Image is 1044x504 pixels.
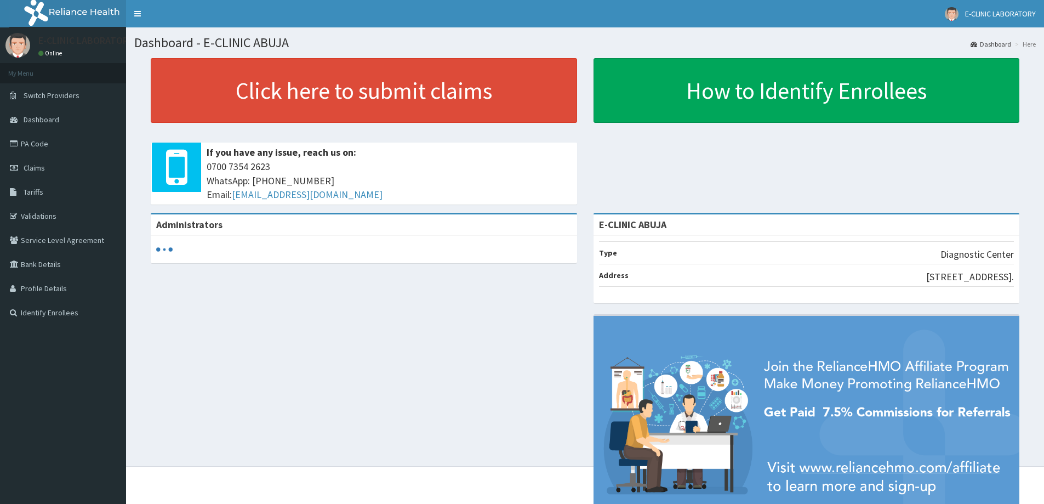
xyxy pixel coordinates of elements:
[38,49,65,57] a: Online
[24,90,79,100] span: Switch Providers
[965,9,1036,19] span: E-CLINIC LABORATORY
[940,247,1014,262] p: Diagnostic Center
[5,33,30,58] img: User Image
[594,58,1020,123] a: How to Identify Enrollees
[156,218,223,231] b: Administrators
[134,36,1036,50] h1: Dashboard - E-CLINIC ABUJA
[24,115,59,124] span: Dashboard
[151,58,577,123] a: Click here to submit claims
[926,270,1014,284] p: [STREET_ADDRESS].
[1012,39,1036,49] li: Here
[599,218,666,231] strong: E-CLINIC ABUJA
[38,36,133,46] p: E-CLINIC LABORATORY
[971,39,1011,49] a: Dashboard
[24,163,45,173] span: Claims
[599,248,617,258] b: Type
[945,7,959,21] img: User Image
[232,188,383,201] a: [EMAIL_ADDRESS][DOMAIN_NAME]
[207,146,356,158] b: If you have any issue, reach us on:
[24,187,43,197] span: Tariffs
[599,270,629,280] b: Address
[156,241,173,258] svg: audio-loading
[207,160,572,202] span: 0700 7354 2623 WhatsApp: [PHONE_NUMBER] Email:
